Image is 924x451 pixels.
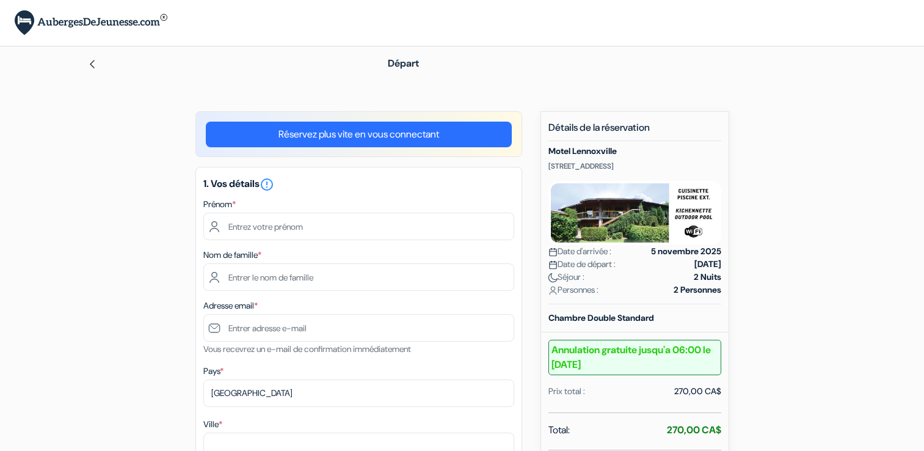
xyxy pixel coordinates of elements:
div: Prix total : [548,385,585,398]
strong: 5 novembre 2025 [651,245,721,258]
img: calendar.svg [548,260,558,269]
label: Pays [203,365,224,378]
strong: 2 Nuits [694,271,721,284]
label: Prénom [203,198,236,211]
div: 270,00 CA$ [674,385,721,398]
img: AubergesDeJeunesse.com [15,10,167,35]
img: moon.svg [548,273,558,282]
strong: 2 Personnes [674,284,721,296]
span: Départ [388,57,419,70]
h5: Motel Lennoxville [548,146,721,156]
img: user_icon.svg [548,286,558,295]
strong: [DATE] [694,258,721,271]
h5: 1. Vos détails [203,177,514,192]
label: Adresse email [203,299,258,312]
b: Chambre Double Standard [548,312,654,323]
img: left_arrow.svg [87,59,97,69]
a: error_outline [260,177,274,190]
a: Réservez plus vite en vous connectant [206,122,512,147]
span: Séjour : [548,271,584,284]
label: Ville [203,418,222,431]
p: [STREET_ADDRESS] [548,161,721,171]
input: Entrer adresse e-mail [203,314,514,342]
label: Nom de famille [203,249,261,262]
span: Date de départ : [548,258,616,271]
span: Date d'arrivée : [548,245,611,258]
h5: Détails de la réservation [548,122,721,141]
small: Vous recevrez un e-mail de confirmation immédiatement [203,343,411,354]
span: Total: [548,423,570,438]
strong: 270,00 CA$ [667,424,721,436]
b: Annulation gratuite jusqu'a 06:00 le [DATE] [548,340,721,375]
span: Personnes : [548,284,598,296]
input: Entrez votre prénom [203,213,514,240]
input: Entrer le nom de famille [203,263,514,291]
img: calendar.svg [548,248,558,257]
i: error_outline [260,177,274,192]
